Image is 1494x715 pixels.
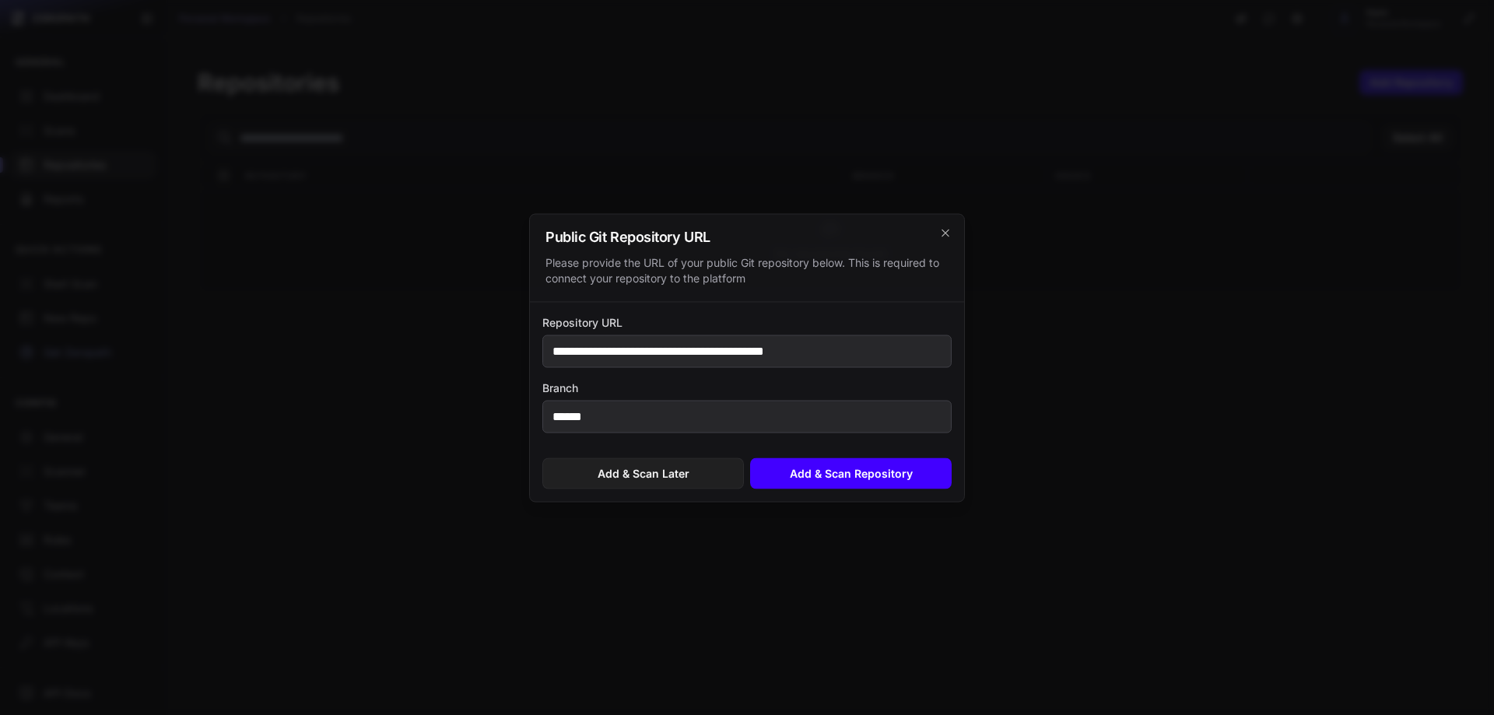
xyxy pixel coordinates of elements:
[545,254,949,286] div: Please provide the URL of your public Git repository below. This is required to connect your repo...
[545,230,949,244] h2: Public Git Repository URL
[542,380,952,395] label: Branch
[542,457,744,489] button: Add & Scan Later
[542,314,952,330] label: Repository URL
[750,457,952,489] button: Add & Scan Repository
[939,226,952,239] svg: cross 2,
